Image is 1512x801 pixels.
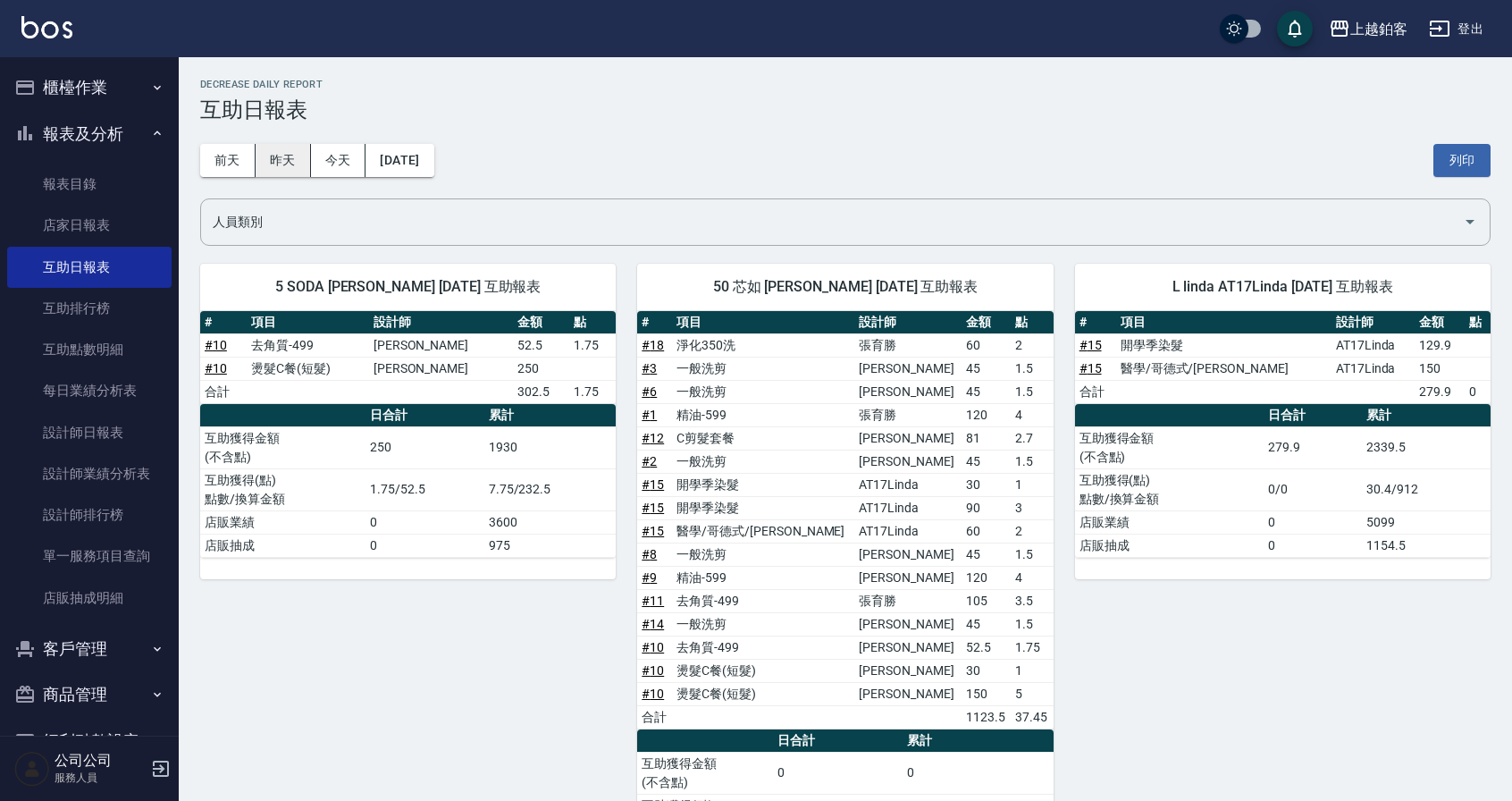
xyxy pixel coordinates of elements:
th: 累計 [1362,404,1491,427]
td: 45 [962,612,1011,636]
td: C剪髮套餐 [672,426,854,450]
th: 日合計 [365,404,484,427]
td: 250 [513,357,569,380]
td: 45 [962,450,1011,473]
a: 報表目錄 [7,164,172,205]
td: 3 [1011,496,1053,519]
th: 金額 [962,311,1011,334]
td: 150 [1415,357,1465,380]
td: 279.9 [1264,426,1362,468]
td: 45 [962,380,1011,403]
td: 燙髮C餐(短髮) [672,682,854,705]
td: 5099 [1362,510,1491,534]
td: 1.5 [1011,357,1053,380]
td: 0 [1264,510,1362,534]
a: #15 [642,501,664,515]
td: 0 [773,752,903,794]
td: [PERSON_NAME] [854,426,962,450]
a: #12 [642,431,664,445]
button: 前天 [200,144,256,177]
th: # [200,311,247,334]
button: 上越鉑客 [1322,11,1415,47]
button: 客戶管理 [7,626,172,672]
td: 81 [962,426,1011,450]
td: 1 [1011,473,1053,496]
td: 30 [962,473,1011,496]
td: 張育勝 [854,403,962,426]
button: 列印 [1433,144,1491,177]
td: 0 [903,752,1054,794]
td: 合計 [637,705,672,729]
td: 90 [962,496,1011,519]
td: [PERSON_NAME] [854,566,962,589]
td: 1 [1011,659,1053,682]
td: 52.5 [513,333,569,357]
td: 0 [365,534,484,557]
td: 店販抽成 [200,534,365,557]
td: 合計 [200,380,247,403]
a: #15 [642,524,664,538]
td: 150 [962,682,1011,705]
button: save [1277,11,1313,46]
td: 0/0 [1264,468,1362,510]
a: #15 [1079,361,1102,375]
td: 2339.5 [1362,426,1491,468]
td: [PERSON_NAME] [854,659,962,682]
h2: Decrease Daily Report [200,79,1491,90]
button: 昨天 [256,144,311,177]
td: 120 [962,403,1011,426]
td: 1.5 [1011,543,1053,566]
input: 人員名稱 [208,207,1456,238]
a: 設計師日報表 [7,412,172,453]
td: 燙髮C餐(短髮) [247,357,368,380]
td: 店販業績 [1075,510,1264,534]
span: 50 芯如 [PERSON_NAME] [DATE] 互助報表 [659,278,1031,296]
td: 一般洗剪 [672,612,854,636]
td: 開學季染髮 [1116,333,1331,357]
th: 項目 [247,311,368,334]
td: 52.5 [962,636,1011,659]
td: 一般洗剪 [672,357,854,380]
table: a dense table [200,311,616,404]
img: Logo [21,16,72,38]
td: 60 [962,519,1011,543]
a: #15 [1079,338,1102,352]
td: [PERSON_NAME] [854,380,962,403]
button: 櫃檯作業 [7,64,172,111]
td: 2.7 [1011,426,1053,450]
a: 店家日報表 [7,205,172,246]
td: AT17Linda [854,496,962,519]
td: 105 [962,589,1011,612]
td: 1.5 [1011,380,1053,403]
a: #10 [642,687,664,701]
a: 店販抽成明細 [7,578,172,619]
td: 30 [962,659,1011,682]
button: 商品管理 [7,671,172,718]
td: [PERSON_NAME] [854,682,962,705]
td: 1.75 [569,380,616,403]
td: 30.4/912 [1362,468,1491,510]
td: 7.75/232.5 [484,468,617,510]
button: 今天 [311,144,366,177]
td: 0 [1264,534,1362,557]
a: 每日業績分析表 [7,370,172,411]
a: #11 [642,594,664,608]
td: 250 [365,426,484,468]
td: 45 [962,357,1011,380]
td: 張育勝 [854,589,962,612]
button: 報表及分析 [7,111,172,157]
th: 項目 [1116,311,1331,334]
td: 279.9 [1415,380,1465,403]
button: [DATE] [365,144,433,177]
td: 120 [962,566,1011,589]
td: 店販抽成 [1075,534,1264,557]
th: 設計師 [1331,311,1415,334]
td: 互助獲得(點) 點數/換算金額 [1075,468,1264,510]
th: 點 [1465,311,1491,334]
table: a dense table [200,404,616,558]
img: Person [14,751,50,787]
td: 3600 [484,510,617,534]
td: 1.75/52.5 [365,468,484,510]
a: #10 [642,663,664,678]
a: 互助排行榜 [7,288,172,329]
